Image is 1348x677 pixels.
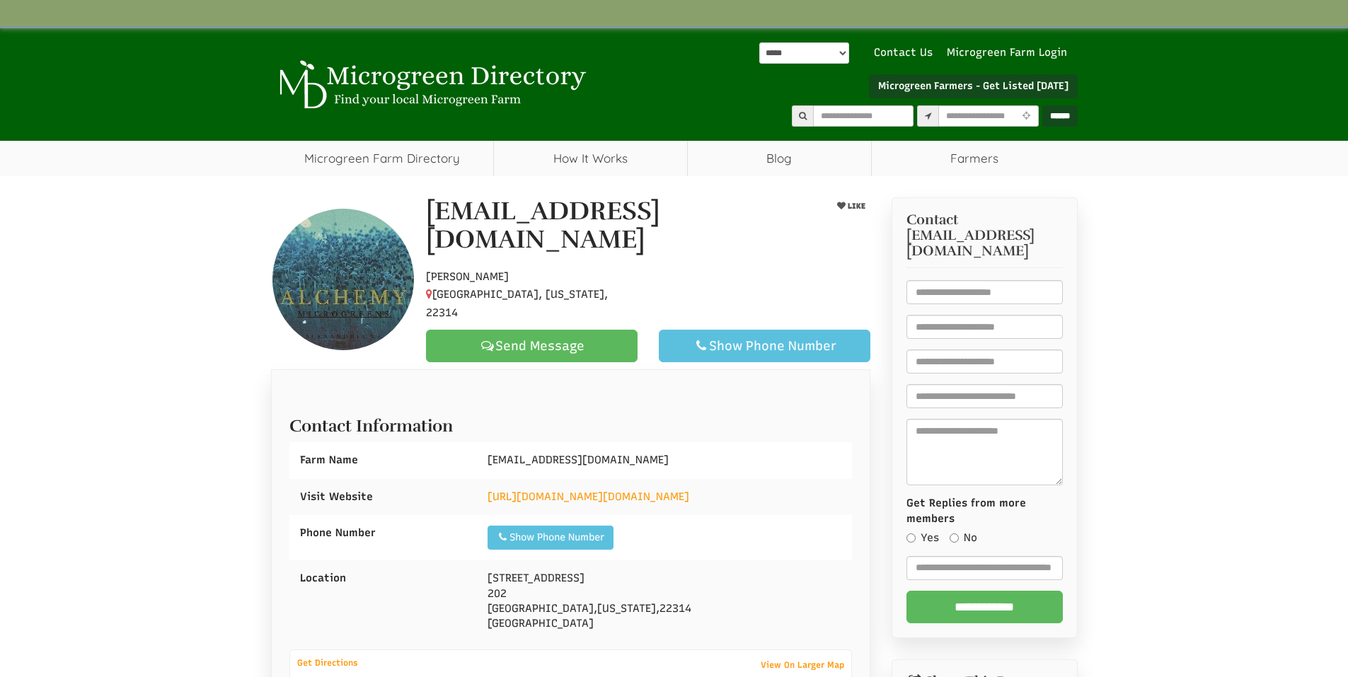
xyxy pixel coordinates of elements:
[867,45,940,60] a: Contact Us
[906,212,1063,259] h3: Contact
[659,602,691,615] span: 22314
[759,42,849,64] select: 言語翻訳ウィジェット
[832,197,870,215] button: LIKE
[426,330,638,362] a: Send Message
[271,369,871,370] ul: Profile Tabs
[289,442,477,478] div: Farm Name
[488,453,669,466] span: [EMAIL_ADDRESS][DOMAIN_NAME]
[688,141,871,176] a: Blog
[754,655,851,675] a: View On Larger Map
[488,490,689,503] a: [URL][DOMAIN_NAME][DOMAIN_NAME]
[1019,112,1034,121] i: Use Current Location
[477,560,852,642] div: 202 , , [GEOGRAPHIC_DATA]
[488,572,584,584] span: [STREET_ADDRESS]
[846,202,865,211] span: LIKE
[426,288,608,319] span: [GEOGRAPHIC_DATA], [US_STATE], 22314
[271,141,494,176] a: Microgreen Farm Directory
[497,531,604,545] div: Show Phone Number
[869,74,1078,98] a: Microgreen Farmers - Get Listed [DATE]
[289,515,477,551] div: Phone Number
[289,560,477,596] div: Location
[906,496,1063,526] label: Get Replies from more members
[272,209,414,350] img: Contact Alchemy.microgreens@gmail.com
[947,45,1074,60] a: Microgreen Farm Login
[494,141,687,176] a: How It Works
[271,60,589,110] img: Microgreen Directory
[906,531,939,545] label: Yes
[597,602,656,615] span: [US_STATE]
[759,42,849,64] div: Powered by
[426,197,803,253] h1: [EMAIL_ADDRESS][DOMAIN_NAME]
[906,228,1063,259] span: [EMAIL_ADDRESS][DOMAIN_NAME]
[671,337,858,354] div: Show Phone Number
[488,602,594,615] span: [GEOGRAPHIC_DATA]
[426,270,509,283] span: [PERSON_NAME]
[289,479,477,515] div: Visit Website
[906,533,916,543] input: Yes
[872,141,1078,176] span: Farmers
[950,533,959,543] input: No
[950,531,977,545] label: No
[290,654,365,671] a: Get Directions
[289,410,853,435] h2: Contact Information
